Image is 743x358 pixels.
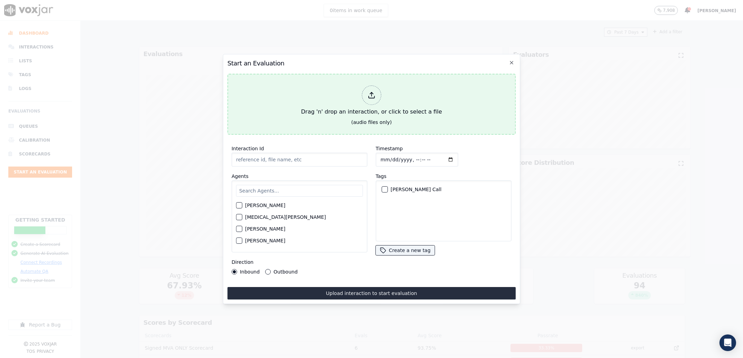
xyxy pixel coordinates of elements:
[245,238,285,243] label: [PERSON_NAME]
[240,269,260,274] label: Inbound
[376,173,386,179] label: Tags
[245,226,285,231] label: [PERSON_NAME]
[231,146,264,151] label: Interaction Id
[227,287,516,299] button: Upload interaction to start evaluation
[231,153,367,167] input: reference id, file name, etc
[298,83,445,119] div: Drag 'n' drop an interaction, or click to select a file
[719,334,736,351] div: Open Intercom Messenger
[231,259,253,265] label: Direction
[351,119,392,126] div: (audio files only)
[245,215,326,220] label: [MEDICAL_DATA][PERSON_NAME]
[273,269,297,274] label: Outbound
[376,146,403,151] label: Timestamp
[236,185,363,197] input: Search Agents...
[391,187,442,192] label: [PERSON_NAME] Call
[376,245,435,255] button: Create a new tag
[227,74,516,135] button: Drag 'n' drop an interaction, or click to select a file (audio files only)
[231,173,248,179] label: Agents
[245,203,285,208] label: [PERSON_NAME]
[227,59,516,68] h2: Start an Evaluation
